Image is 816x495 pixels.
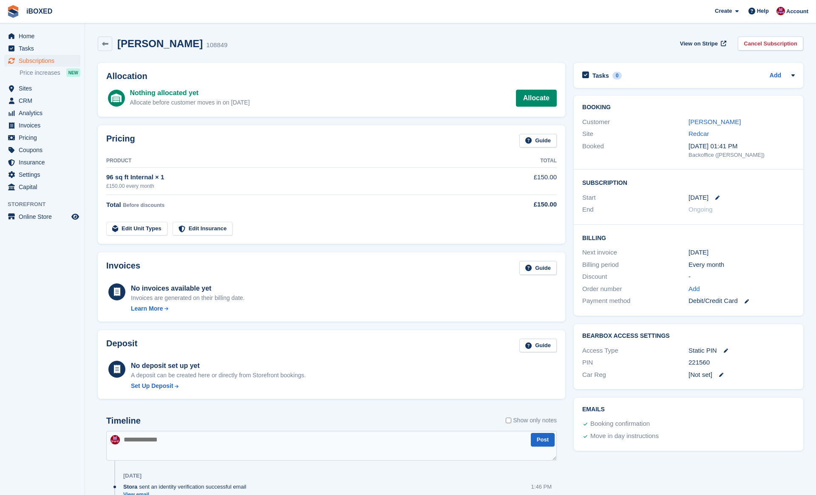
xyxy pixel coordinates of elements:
td: £150.00 [487,168,557,195]
span: Storefront [8,200,85,209]
img: Amanda Forder [110,435,120,444]
img: stora-icon-8386f47178a22dfd0bd8f6a31ec36ba5ce8667c1dd55bd0f319d3a0aa187defe.svg [7,5,20,18]
a: menu [4,156,80,168]
div: - [688,272,795,282]
div: No invoices available yet [131,283,245,294]
div: Car Reg [582,370,688,380]
a: Allocate [516,90,557,107]
div: Move in day instructions [590,431,659,441]
div: End [582,205,688,215]
a: Edit Unit Types [106,222,167,236]
a: iBOXED [23,4,56,18]
div: £150.00 [487,200,557,209]
h2: Pricing [106,134,135,148]
span: Subscriptions [19,55,70,67]
span: Price increases [20,69,60,77]
span: Settings [19,169,70,181]
span: Before discounts [123,202,164,208]
div: Discount [582,272,688,282]
span: Ongoing [688,206,713,213]
h2: Booking [582,104,795,111]
a: menu [4,30,80,42]
a: Edit Insurance [173,222,233,236]
a: Guide [519,261,557,275]
p: A deposit can be created here or directly from Storefront bookings. [131,371,306,380]
span: Total [106,201,121,208]
span: Pricing [19,132,70,144]
div: 221560 [688,358,795,368]
a: Set Up Deposit [131,382,306,390]
div: Invoices are generated on their billing date. [131,294,245,303]
a: View on Stripe [677,37,728,51]
div: Backoffice ([PERSON_NAME]) [688,151,795,159]
span: Help [757,7,769,15]
time: 2025-09-22 00:00:00 UTC [688,193,708,203]
a: menu [4,82,80,94]
div: 108849 [206,40,227,50]
div: No deposit set up yet [131,361,306,371]
a: Guide [519,339,557,353]
div: NEW [66,68,80,77]
span: Analytics [19,107,70,119]
a: menu [4,211,80,223]
img: Amanda Forder [776,7,785,15]
a: menu [4,144,80,156]
div: Access Type [582,346,688,356]
h2: [PERSON_NAME] [117,38,203,49]
div: [DATE] [123,472,142,479]
a: menu [4,42,80,54]
a: Learn More [131,304,245,313]
a: menu [4,132,80,144]
div: Allocate before customer moves in on [DATE] [130,98,249,107]
div: [Not set] [688,370,795,380]
a: [PERSON_NAME] [688,118,741,125]
h2: Allocation [106,71,557,81]
span: Create [715,7,732,15]
a: Add [688,284,700,294]
span: Tasks [19,42,70,54]
a: menu [4,95,80,107]
h2: Timeline [106,416,141,426]
span: Capital [19,181,70,193]
div: Booking confirmation [590,419,650,429]
input: Show only notes [506,416,511,425]
div: Set Up Deposit [131,382,173,390]
span: Online Store [19,211,70,223]
span: Sites [19,82,70,94]
a: Preview store [70,212,80,222]
div: Start [582,193,688,203]
a: Add [770,71,781,81]
div: 0 [612,72,622,79]
a: Price increases NEW [20,68,80,77]
a: menu [4,181,80,193]
span: CRM [19,95,70,107]
a: menu [4,55,80,67]
button: Post [531,433,555,447]
h2: Billing [582,233,795,242]
label: Show only notes [506,416,557,425]
a: Guide [519,134,557,148]
a: menu [4,169,80,181]
th: Product [106,154,487,168]
div: [DATE] 01:41 PM [688,141,795,151]
div: Next invoice [582,248,688,257]
div: 96 sq ft Internal × 1 [106,173,487,182]
th: Total [487,154,557,168]
div: £150.00 every month [106,182,487,190]
div: 1:46 PM [531,483,552,491]
h2: Subscription [582,178,795,187]
a: Redcar [688,130,709,137]
div: PIN [582,358,688,368]
div: Payment method [582,296,688,306]
a: menu [4,107,80,119]
span: Insurance [19,156,70,168]
div: [DATE] [688,248,795,257]
a: Cancel Subscription [738,37,803,51]
div: Booked [582,141,688,159]
div: Learn More [131,304,163,313]
span: View on Stripe [680,40,718,48]
div: Customer [582,117,688,127]
span: Stora [123,483,137,491]
span: Home [19,30,70,42]
span: Coupons [19,144,70,156]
